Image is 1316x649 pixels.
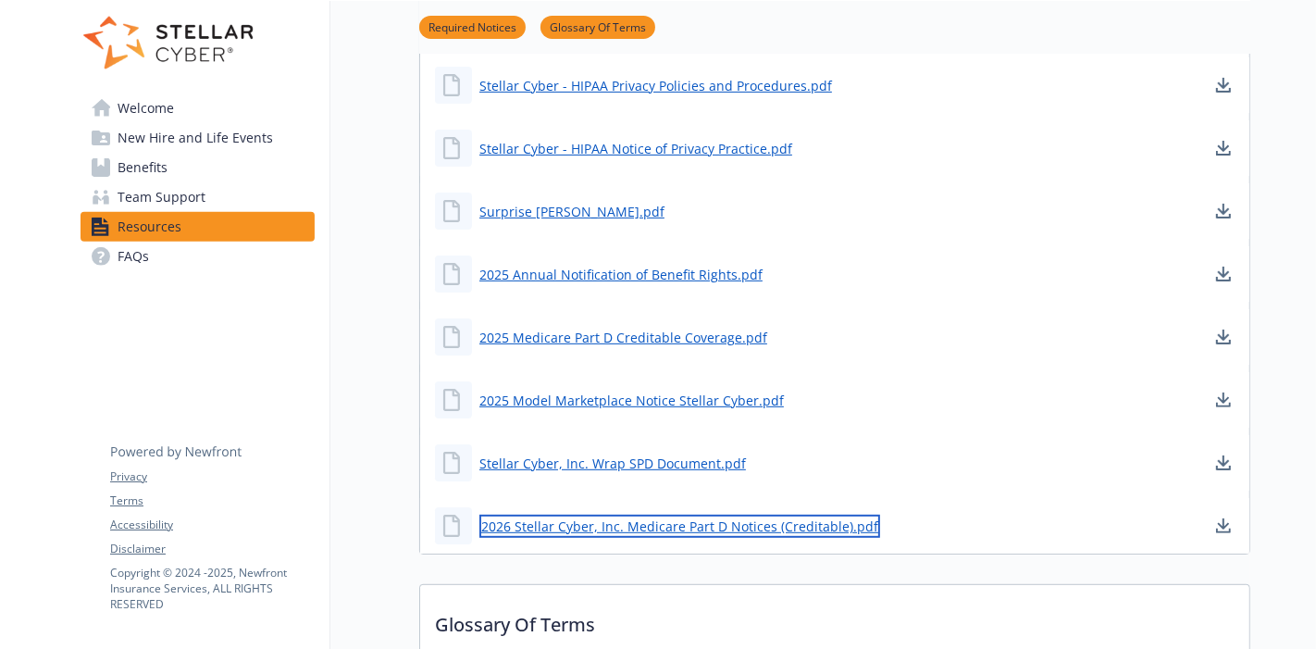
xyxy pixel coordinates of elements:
a: Benefits [81,153,315,182]
a: 2026 Stellar Cyber, Inc. Medicare Part D Notices (Creditable).pdf [479,515,880,538]
span: Welcome [118,94,174,123]
a: FAQs [81,242,315,271]
a: download document [1212,515,1235,537]
a: Stellar Cyber, Inc. Wrap SPD Document.pdf [479,454,746,473]
span: Team Support [118,182,205,212]
a: download document [1212,452,1235,474]
a: download document [1212,326,1235,348]
span: New Hire and Life Events [118,123,273,153]
p: Copyright © 2024 - 2025 , Newfront Insurance Services, ALL RIGHTS RESERVED [110,565,314,612]
a: Accessibility [110,517,314,533]
a: Stellar Cyber - HIPAA Notice of Privacy Practice.pdf [479,139,792,158]
a: Privacy [110,468,314,485]
a: download document [1212,389,1235,411]
a: Welcome [81,94,315,123]
a: New Hire and Life Events [81,123,315,153]
span: Benefits [118,153,168,182]
a: download document [1212,200,1235,222]
a: 2025 Model Marketplace Notice Stellar Cyber.pdf [479,391,784,410]
a: Stellar Cyber - HIPAA Privacy Policies and Procedures.pdf [479,76,832,95]
a: Resources [81,212,315,242]
span: Resources [118,212,181,242]
a: download document [1212,263,1235,285]
a: Terms [110,493,314,509]
a: download document [1212,137,1235,159]
a: Team Support [81,182,315,212]
a: Glossary Of Terms [540,18,655,35]
a: 2025 Medicare Part D Creditable Coverage.pdf [479,328,767,347]
a: download document [1212,74,1235,96]
a: 2025 Annual Notification of Benefit Rights.pdf [479,265,763,284]
a: Required Notices [419,18,526,35]
span: FAQs [118,242,149,271]
a: Surprise [PERSON_NAME].pdf [479,202,664,221]
a: Disclaimer [110,541,314,557]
